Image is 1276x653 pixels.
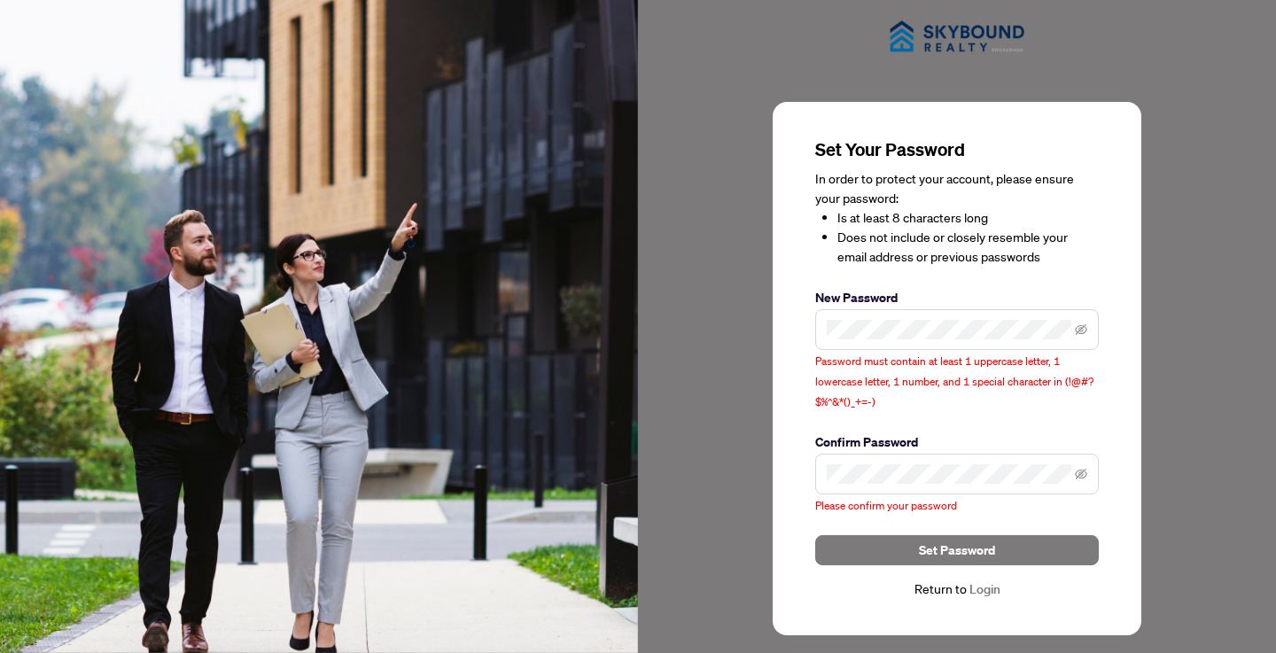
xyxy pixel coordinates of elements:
button: Set Password [815,535,1099,565]
span: Password must contain at least 1 uppercase letter, 1 lowercase letter, 1 number, and 1 special ch... [815,354,1093,408]
div: In order to protect your account, please ensure your password: [815,169,1099,267]
span: Please confirm your password [815,499,957,512]
label: New Password [815,288,1099,307]
span: Set Password [919,536,995,564]
span: eye-invisible [1075,468,1087,480]
a: Login [969,581,1000,597]
h3: Set Your Password [815,137,1099,162]
div: Return to [815,579,1099,600]
li: Is at least 8 characters long [837,208,1099,228]
label: Confirm Password [815,432,1099,452]
li: Does not include or closely resemble your email address or previous passwords [837,228,1099,267]
span: eye-invisible [1075,323,1087,336]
